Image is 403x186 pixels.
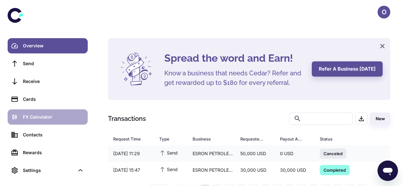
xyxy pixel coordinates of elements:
a: Send [8,56,88,71]
div: 30,000 USD [275,164,315,176]
div: [DATE] 11:29 [108,148,154,160]
a: Overview [8,38,88,53]
span: Type [159,134,185,143]
a: Receive [8,74,88,89]
h5: Know a business that needs Cedar? Refer and get rewarded up to $180 for every referral. [164,68,304,87]
button: O [378,6,390,18]
div: Requested Amount [240,134,264,143]
div: Payout Amount [280,134,304,143]
span: Send [159,166,178,173]
h1: Transactions [108,114,146,123]
span: Payout Amount [280,134,312,143]
div: Rewards [23,149,84,156]
div: [DATE] 15:47 [108,164,154,176]
div: ESRON PETROLEUM SDN BHD. [188,164,235,176]
span: Requested Amount [240,134,272,143]
div: Cards [23,96,84,103]
div: Settings [23,167,74,174]
div: Contacts [23,131,84,138]
span: Completed [320,167,350,173]
div: FX Calculator [23,114,84,121]
div: 50,000 USD [235,148,275,160]
span: Canceled [320,150,346,156]
button: Refer a business [DATE] [312,61,383,77]
div: Request Time [113,134,143,143]
span: Status [320,134,368,143]
div: Send [23,60,84,67]
a: Cards [8,92,88,107]
div: 0 USD [275,148,315,160]
div: 30,000 USD [235,164,275,176]
div: ESRON PETROLEUM SDN BHD. [188,148,235,160]
div: Overview [23,42,84,49]
div: Status [320,134,359,143]
div: Receive [23,78,84,85]
a: Rewards [8,145,88,160]
span: Send [159,149,178,156]
iframe: Button to launch messaging window [378,161,398,181]
a: Contacts [8,127,88,142]
div: Type [159,134,177,143]
span: Request Time [113,134,152,143]
a: FX Calculator [8,109,88,125]
button: New [370,113,390,125]
h4: Spread the word and Earn! [164,51,304,66]
div: Settings [8,163,88,178]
